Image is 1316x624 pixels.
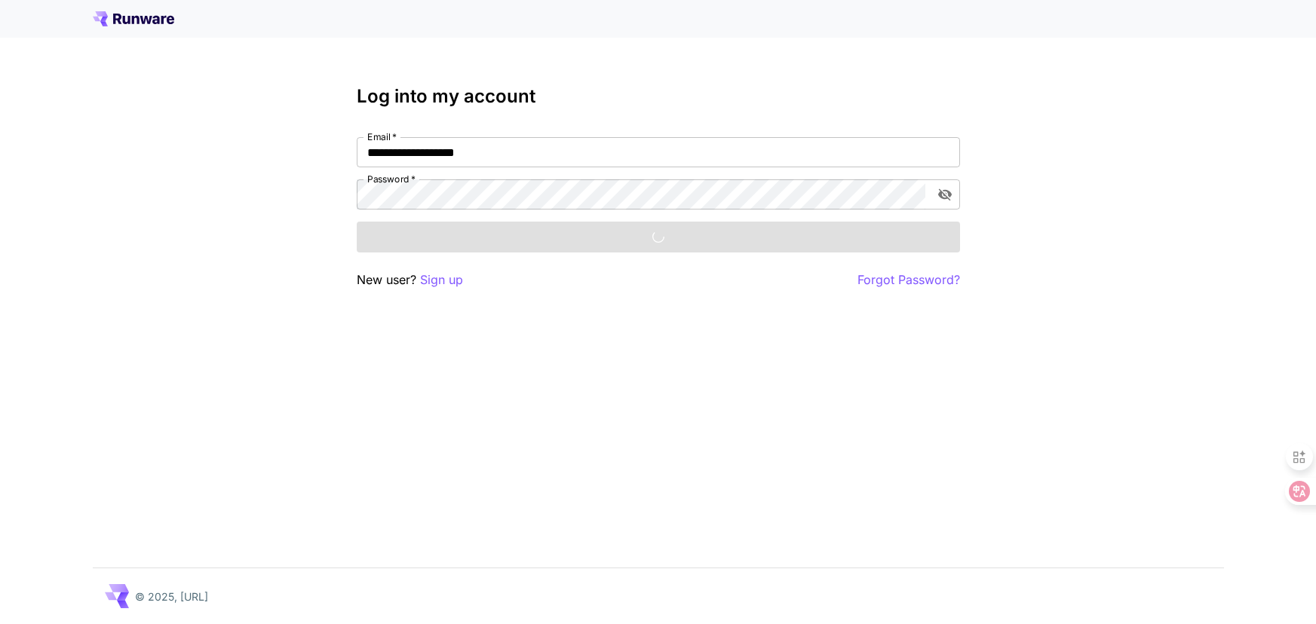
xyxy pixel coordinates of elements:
label: Password [367,173,416,185]
h3: Log into my account [357,86,960,107]
button: Sign up [420,271,463,289]
button: toggle password visibility [931,181,959,208]
p: © 2025, [URL] [135,589,208,604]
button: Forgot Password? [857,271,960,289]
label: Email [367,130,397,143]
p: New user? [357,271,463,289]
